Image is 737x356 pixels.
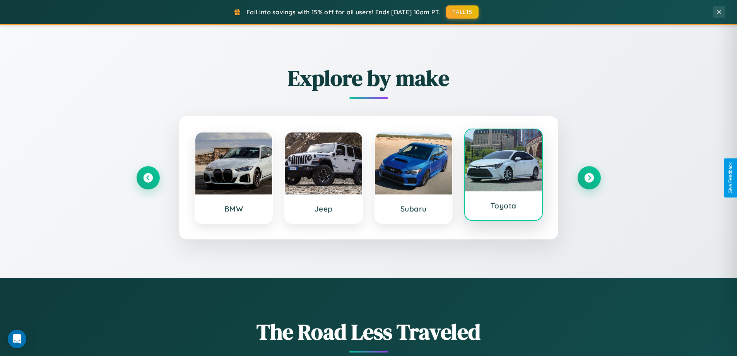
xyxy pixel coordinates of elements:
h3: Jeep [293,204,354,213]
h1: The Road Less Traveled [137,317,601,347]
h3: Toyota [473,201,534,210]
h3: BMW [203,204,265,213]
span: Fall into savings with 15% off for all users! Ends [DATE] 10am PT. [246,8,440,16]
h2: Explore by make [137,63,601,93]
h3: Subaru [383,204,445,213]
button: FALL15 [446,5,479,19]
div: Give Feedback [728,162,733,194]
div: Open Intercom Messenger [8,330,26,348]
